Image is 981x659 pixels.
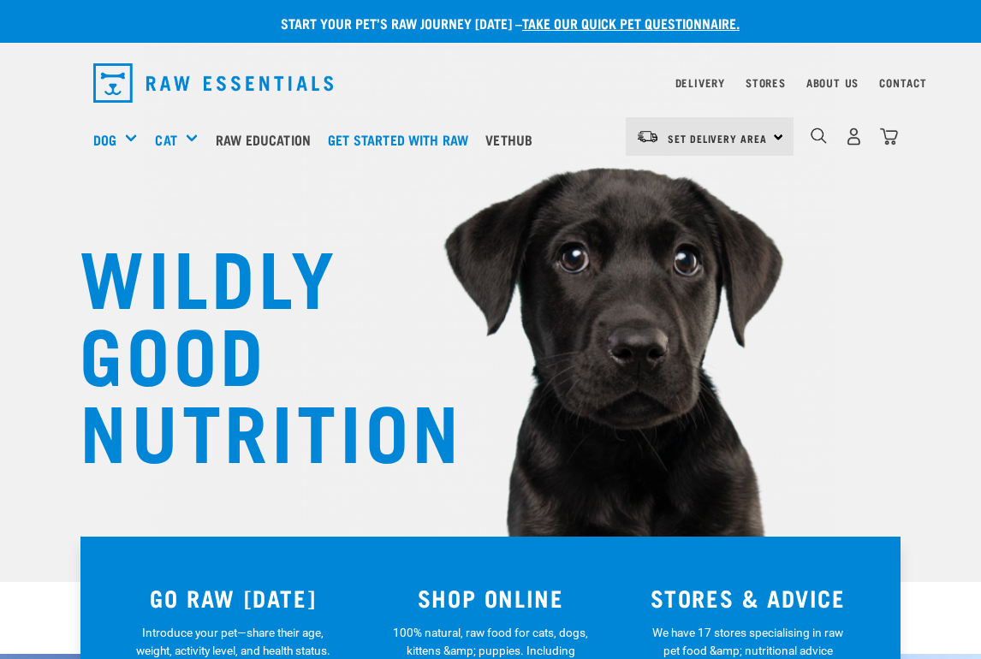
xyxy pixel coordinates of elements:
a: About Us [806,80,859,86]
h1: WILDLY GOOD NUTRITION [80,235,422,466]
a: Cat [155,129,176,150]
span: Set Delivery Area [668,135,767,141]
img: Raw Essentials Logo [93,63,333,103]
h3: STORES & ADVICE [629,585,866,611]
a: Get started with Raw [324,105,481,174]
a: Dog [93,129,116,150]
a: Vethub [481,105,545,174]
img: home-icon-1@2x.png [811,128,827,144]
a: Delivery [675,80,725,86]
img: van-moving.png [636,129,659,145]
a: take our quick pet questionnaire. [522,19,740,27]
img: user.png [845,128,863,145]
h3: GO RAW [DATE] [115,585,352,611]
a: Stores [746,80,786,86]
h3: SHOP ONLINE [372,585,609,611]
nav: dropdown navigation [80,56,901,110]
a: Raw Education [211,105,324,174]
img: home-icon@2x.png [880,128,898,145]
a: Contact [879,80,927,86]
